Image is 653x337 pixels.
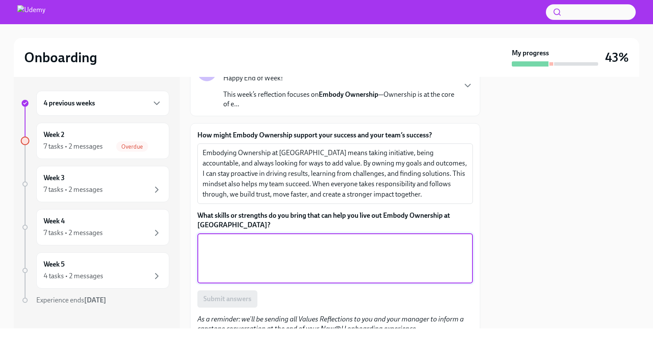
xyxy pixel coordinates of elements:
[21,123,169,159] a: Week 27 tasks • 2 messagesOverdue
[197,130,473,140] label: How might Embody Ownership support your success and your team’s success?
[44,173,65,183] h6: Week 3
[319,90,378,99] strong: Embody Ownership
[605,50,629,65] h3: 43%
[84,296,106,304] strong: [DATE]
[197,211,473,230] label: What skills or strengths do you bring that can help you live out Embody Ownership at [GEOGRAPHIC_...
[44,216,65,226] h6: Week 4
[44,185,103,194] div: 7 tasks • 2 messages
[21,166,169,202] a: Week 37 tasks • 2 messages
[512,48,549,58] strong: My progress
[44,260,65,269] h6: Week 5
[44,99,95,108] h6: 4 previous weeks
[44,228,103,238] div: 7 tasks • 2 messages
[44,271,103,281] div: 4 tasks • 2 messages
[44,130,64,140] h6: Week 2
[197,315,464,333] em: As a reminder: we'll be sending all Values Reflections to you and your manager to inform a capsto...
[44,142,103,151] div: 7 tasks • 2 messages
[21,252,169,289] a: Week 54 tasks • 2 messages
[24,49,97,66] h2: Onboarding
[36,296,106,304] span: Experience ends
[223,90,456,109] p: This week’s reflection focuses on —Ownership is at the core of e...
[21,209,169,245] a: Week 47 tasks • 2 messages
[36,91,169,116] div: 4 previous weeks
[116,143,148,150] span: Overdue
[17,5,45,19] img: Udemy
[223,73,456,83] p: Happy End of Week!
[203,148,468,200] textarea: Embodying Ownership at [GEOGRAPHIC_DATA] means taking initiative, being accountable, and always l...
